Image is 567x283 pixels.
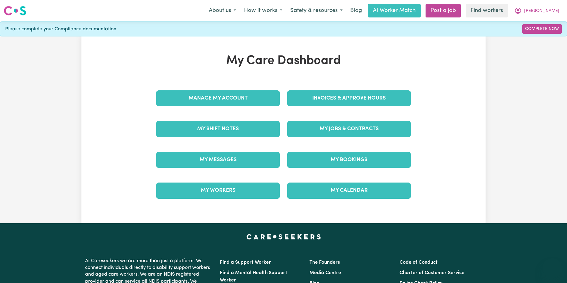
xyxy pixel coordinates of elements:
[240,4,286,17] button: How it works
[522,24,562,34] a: Complete Now
[287,121,411,137] a: My Jobs & Contracts
[4,5,26,16] img: Careseekers logo
[246,234,321,239] a: Careseekers home page
[152,54,415,68] h1: My Care Dashboard
[286,4,347,17] button: Safety & resources
[347,4,366,17] a: Blog
[310,270,341,275] a: Media Centre
[310,260,340,265] a: The Founders
[287,90,411,106] a: Invoices & Approve Hours
[510,4,563,17] button: My Account
[156,121,280,137] a: My Shift Notes
[524,8,559,14] span: [PERSON_NAME]
[287,152,411,168] a: My Bookings
[156,90,280,106] a: Manage My Account
[156,152,280,168] a: My Messages
[400,270,464,275] a: Charter of Customer Service
[543,258,562,278] iframe: Button to launch messaging window
[156,183,280,198] a: My Workers
[205,4,240,17] button: About us
[426,4,461,17] a: Post a job
[368,4,421,17] a: AI Worker Match
[220,260,271,265] a: Find a Support Worker
[4,4,26,18] a: Careseekers logo
[5,25,118,33] span: Please complete your Compliance documentation.
[220,270,287,283] a: Find a Mental Health Support Worker
[400,260,437,265] a: Code of Conduct
[466,4,508,17] a: Find workers
[287,183,411,198] a: My Calendar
